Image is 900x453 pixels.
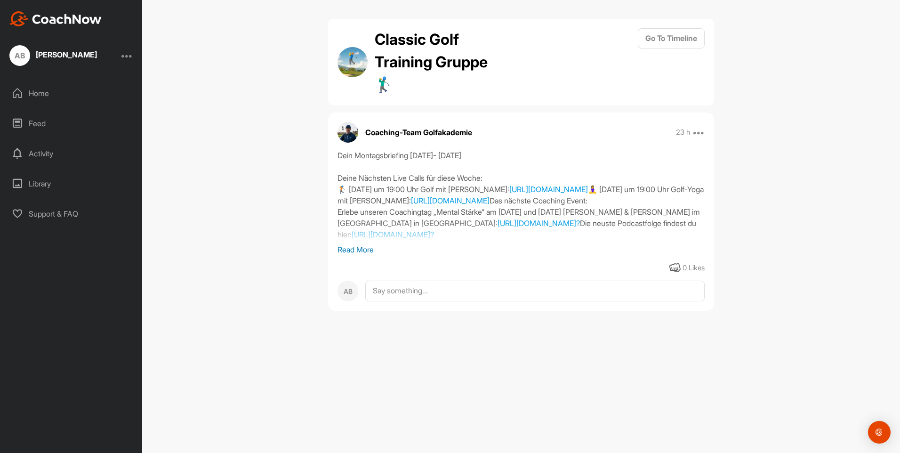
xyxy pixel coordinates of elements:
h2: Classic Golf Training Gruppe 🏌️‍♂️ [375,28,502,96]
img: avatar [337,47,368,77]
p: Coaching-Team Golfakademie [365,127,472,138]
button: Go To Timeline [638,28,705,49]
a: [URL][DOMAIN_NAME]? [498,218,580,228]
div: 0 Likes [683,263,705,274]
div: Home [5,81,138,105]
img: avatar [337,122,358,143]
div: AB [337,281,358,301]
a: [URL][DOMAIN_NAME] [411,196,490,205]
div: Feed [5,112,138,135]
p: 23 h [676,128,690,137]
div: Support & FAQ [5,202,138,226]
p: Read More [337,244,705,255]
a: Go To Timeline [638,28,705,96]
div: [PERSON_NAME] [36,51,97,58]
div: Open Intercom Messenger [868,421,891,444]
img: CoachNow [9,11,102,26]
div: Library [5,172,138,195]
a: [URL][DOMAIN_NAME] [509,185,588,194]
div: AB [9,45,30,66]
div: Dein Montagsbriefing [DATE]- [DATE] Deine Nächsten Live Calls für diese Woche: 🏌️ [DATE] um 19:00... [337,150,705,244]
div: Activity [5,142,138,165]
